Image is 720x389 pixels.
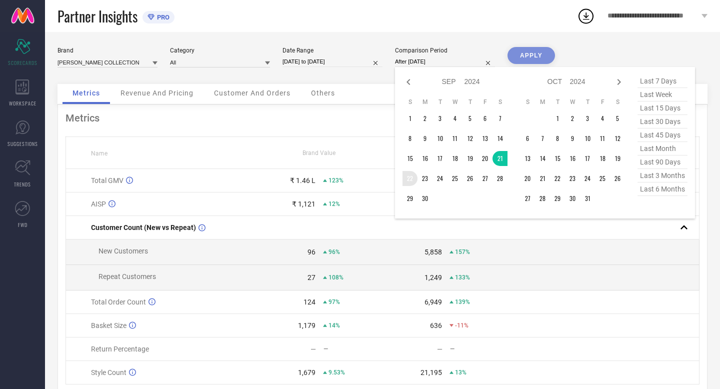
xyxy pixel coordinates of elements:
[520,131,535,146] td: Sun Oct 06 2024
[98,247,148,255] span: New Customers
[282,47,382,54] div: Date Range
[450,345,508,352] div: —
[72,89,100,97] span: Metrics
[402,131,417,146] td: Sun Sep 08 2024
[455,298,470,305] span: 139%
[580,171,595,186] td: Thu Oct 24 2024
[610,98,625,106] th: Saturday
[520,171,535,186] td: Sun Oct 20 2024
[417,151,432,166] td: Mon Sep 16 2024
[307,248,315,256] div: 96
[637,115,687,128] span: last 30 days
[91,176,123,184] span: Total GMV
[65,112,699,124] div: Metrics
[424,273,442,281] div: 1,249
[402,171,417,186] td: Sun Sep 22 2024
[565,111,580,126] td: Wed Oct 02 2024
[462,171,477,186] td: Thu Sep 26 2024
[447,171,462,186] td: Wed Sep 25 2024
[91,321,126,329] span: Basket Size
[7,140,38,147] span: SUGGESTIONS
[214,89,290,97] span: Customer And Orders
[565,151,580,166] td: Wed Oct 16 2024
[310,345,316,353] div: —
[447,131,462,146] td: Wed Sep 11 2024
[402,191,417,206] td: Sun Sep 29 2024
[303,298,315,306] div: 124
[447,151,462,166] td: Wed Sep 18 2024
[432,171,447,186] td: Tue Sep 24 2024
[57,6,137,26] span: Partner Insights
[477,171,492,186] td: Fri Sep 27 2024
[328,248,340,255] span: 96%
[577,7,595,25] div: Open download list
[417,171,432,186] td: Mon Sep 23 2024
[417,131,432,146] td: Mon Sep 09 2024
[311,89,335,97] span: Others
[580,98,595,106] th: Thursday
[432,98,447,106] th: Tuesday
[424,248,442,256] div: 5,858
[432,131,447,146] td: Tue Sep 10 2024
[14,180,31,188] span: TRENDS
[492,151,507,166] td: Sat Sep 21 2024
[535,131,550,146] td: Mon Oct 07 2024
[477,111,492,126] td: Fri Sep 06 2024
[417,191,432,206] td: Mon Sep 30 2024
[455,248,470,255] span: 157%
[550,98,565,106] th: Tuesday
[402,98,417,106] th: Sunday
[417,98,432,106] th: Monday
[637,128,687,142] span: last 45 days
[298,321,315,329] div: 1,179
[580,131,595,146] td: Thu Oct 10 2024
[492,111,507,126] td: Sat Sep 07 2024
[520,191,535,206] td: Sun Oct 27 2024
[91,223,196,231] span: Customer Count (New vs Repeat)
[550,171,565,186] td: Tue Oct 22 2024
[492,131,507,146] td: Sat Sep 14 2024
[402,151,417,166] td: Sun Sep 15 2024
[323,345,382,352] div: —
[610,151,625,166] td: Sat Oct 19 2024
[91,150,107,157] span: Name
[91,368,126,376] span: Style Count
[447,98,462,106] th: Wednesday
[437,345,442,353] div: —
[170,47,270,54] div: Category
[154,13,169,21] span: PRO
[402,111,417,126] td: Sun Sep 01 2024
[595,98,610,106] th: Friday
[432,151,447,166] td: Tue Sep 17 2024
[595,131,610,146] td: Fri Oct 11 2024
[535,151,550,166] td: Mon Oct 14 2024
[462,131,477,146] td: Thu Sep 12 2024
[328,322,340,329] span: 14%
[610,131,625,146] td: Sat Oct 12 2024
[292,200,315,208] div: ₹ 1,121
[455,322,468,329] span: -11%
[417,111,432,126] td: Mon Sep 02 2024
[595,171,610,186] td: Fri Oct 25 2024
[91,298,146,306] span: Total Order Count
[402,76,414,88] div: Previous month
[637,169,687,182] span: last 3 months
[8,59,37,66] span: SCORECARDS
[580,191,595,206] td: Thu Oct 31 2024
[477,98,492,106] th: Friday
[565,98,580,106] th: Wednesday
[395,56,495,67] input: Select comparison period
[595,111,610,126] td: Fri Oct 04 2024
[455,369,466,376] span: 13%
[424,298,442,306] div: 6,949
[455,274,470,281] span: 133%
[282,56,382,67] input: Select date range
[580,151,595,166] td: Thu Oct 17 2024
[550,191,565,206] td: Tue Oct 29 2024
[328,200,340,207] span: 12%
[395,47,495,54] div: Comparison Period
[535,171,550,186] td: Mon Oct 21 2024
[298,368,315,376] div: 1,679
[120,89,193,97] span: Revenue And Pricing
[477,151,492,166] td: Fri Sep 20 2024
